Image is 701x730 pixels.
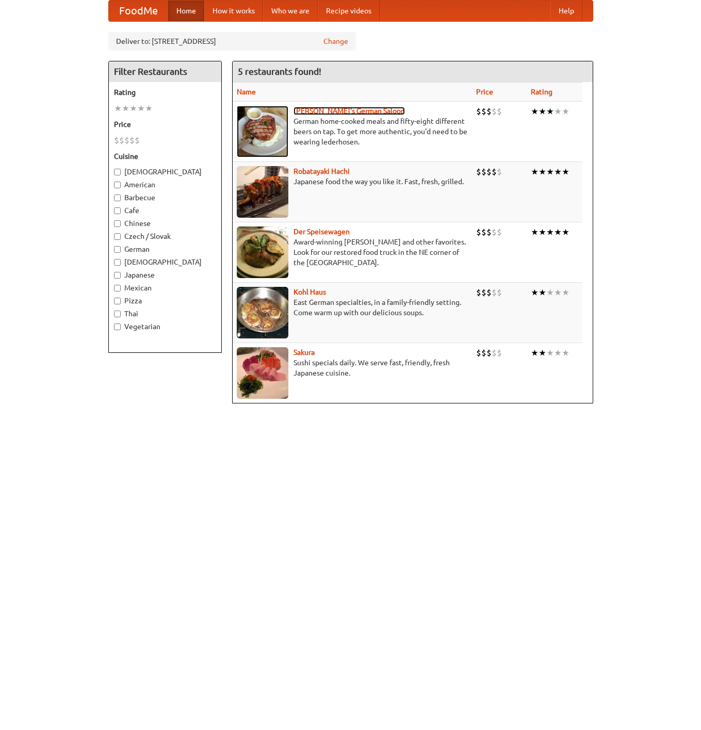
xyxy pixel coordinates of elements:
[237,358,468,378] p: Sushi specials daily. We serve fast, friendly, fresh Japanese cuisine.
[114,259,121,266] input: [DEMOGRAPHIC_DATA]
[550,1,582,21] a: Help
[486,226,492,238] li: $
[114,103,122,114] li: ★
[554,347,562,359] li: ★
[481,166,486,177] li: $
[497,226,502,238] li: $
[546,287,554,298] li: ★
[562,106,569,117] li: ★
[114,233,121,240] input: Czech / Slovak
[481,287,486,298] li: $
[486,166,492,177] li: $
[294,107,405,115] a: [PERSON_NAME]'s German Saloon
[294,288,326,296] a: Kohl Haus
[114,309,216,319] label: Thai
[497,287,502,298] li: $
[109,61,221,82] h4: Filter Restaurants
[476,347,481,359] li: $
[486,347,492,359] li: $
[114,311,121,317] input: Thai
[114,182,121,188] input: American
[114,231,216,241] label: Czech / Slovak
[562,166,569,177] li: ★
[476,88,493,96] a: Price
[497,166,502,177] li: $
[122,103,129,114] li: ★
[114,119,216,129] h5: Price
[114,169,121,175] input: [DEMOGRAPHIC_DATA]
[323,36,348,46] a: Change
[114,167,216,177] label: [DEMOGRAPHIC_DATA]
[531,88,552,96] a: Rating
[237,347,288,399] img: sakura.jpg
[497,106,502,117] li: $
[114,205,216,216] label: Cafe
[476,166,481,177] li: $
[137,103,145,114] li: ★
[481,106,486,117] li: $
[237,297,468,318] p: East German specialties, in a family-friendly setting. Come warm up with our delicious soups.
[492,166,497,177] li: $
[539,287,546,298] li: ★
[554,226,562,238] li: ★
[237,116,468,147] p: German home-cooked meals and fifty-eight different beers on tap. To get more authentic, you'd nee...
[492,287,497,298] li: $
[237,287,288,338] img: kohlhaus.jpg
[109,1,168,21] a: FoodMe
[531,226,539,238] li: ★
[294,167,350,175] a: Robatayaki Hachi
[114,270,216,280] label: Japanese
[129,135,135,146] li: $
[114,220,121,227] input: Chinese
[294,228,350,236] a: Der Speisewagen
[486,287,492,298] li: $
[114,246,121,253] input: German
[318,1,380,21] a: Recipe videos
[237,226,288,278] img: speisewagen.jpg
[114,218,216,229] label: Chinese
[237,88,256,96] a: Name
[263,1,318,21] a: Who we are
[124,135,129,146] li: $
[114,272,121,279] input: Japanese
[546,166,554,177] li: ★
[238,67,321,76] ng-pluralize: 5 restaurants found!
[114,257,216,267] label: [DEMOGRAPHIC_DATA]
[562,287,569,298] li: ★
[476,287,481,298] li: $
[114,244,216,254] label: German
[481,226,486,238] li: $
[114,151,216,161] h5: Cuisine
[492,106,497,117] li: $
[554,166,562,177] li: ★
[114,285,121,291] input: Mexican
[114,180,216,190] label: American
[237,106,288,157] img: esthers.jpg
[114,135,119,146] li: $
[114,192,216,203] label: Barbecue
[539,347,546,359] li: ★
[531,106,539,117] li: ★
[294,348,315,356] a: Sakura
[492,347,497,359] li: $
[554,106,562,117] li: ★
[562,226,569,238] li: ★
[114,87,216,98] h5: Rating
[119,135,124,146] li: $
[237,166,288,218] img: robatayaki.jpg
[114,194,121,201] input: Barbecue
[145,103,153,114] li: ★
[108,32,356,51] div: Deliver to: [STREET_ADDRESS]
[114,207,121,214] input: Cafe
[531,166,539,177] li: ★
[546,106,554,117] li: ★
[114,283,216,293] label: Mexican
[114,298,121,304] input: Pizza
[476,106,481,117] li: $
[486,106,492,117] li: $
